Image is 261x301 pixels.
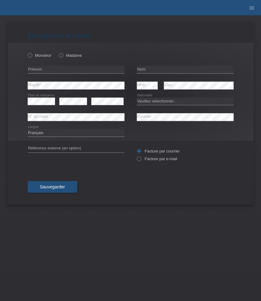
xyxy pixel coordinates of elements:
[40,184,65,189] span: Sauvegarder
[59,53,63,57] input: Madame
[59,53,82,58] label: Madame
[137,149,141,156] input: Facture par courrier
[28,53,52,58] label: Monsieur
[137,156,141,164] input: Facture par e-mail
[28,32,234,40] h1: Enregistrer le client
[28,53,32,57] input: Monsieur
[246,6,258,10] a: menu
[137,149,180,153] label: Facture par courrier
[249,5,255,11] i: menu
[137,156,177,161] label: Facture par e-mail
[28,181,77,193] button: Sauvegarder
